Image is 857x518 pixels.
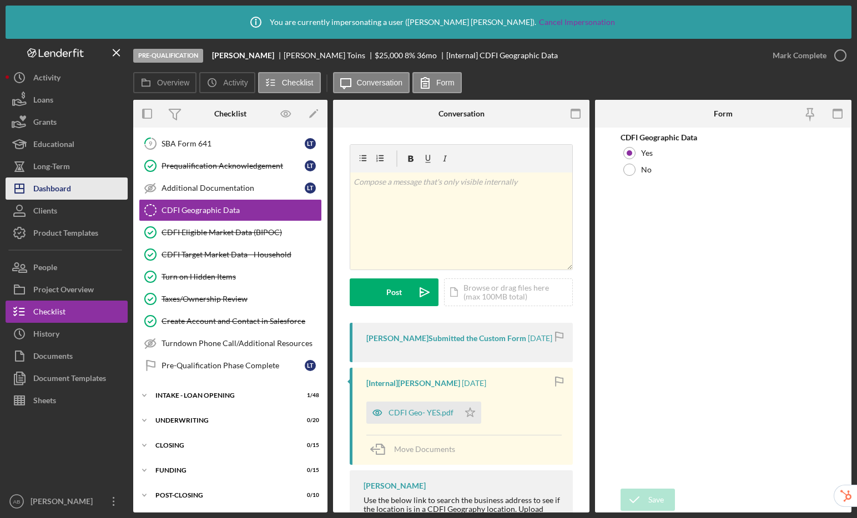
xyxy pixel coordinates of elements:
[305,360,316,371] div: L T
[162,139,305,148] div: SBA Form 641
[139,133,322,155] a: 9SBA Form 641LT
[394,444,455,454] span: Move Documents
[375,50,403,60] span: $25,000
[6,67,128,89] button: Activity
[149,140,153,147] tspan: 9
[139,177,322,199] a: Additional DocumentationLT
[162,228,321,237] div: CDFI Eligible Market Data (BIPOC)
[357,78,403,87] label: Conversation
[438,109,485,118] div: Conversation
[366,402,481,424] button: CDFI Geo- YES.pdf
[6,278,128,301] a: Project Overview
[299,442,319,449] div: 0 / 15
[33,389,56,414] div: Sheets
[282,78,314,87] label: Checklist
[6,111,128,133] a: Grants
[621,489,675,511] button: Save
[162,317,321,326] div: Create Account and Contact in Salesforce
[6,222,128,244] a: Product Templates
[773,44,826,67] div: Mark Complete
[155,467,291,474] div: Funding
[155,492,291,499] div: POST-CLOSING
[6,389,128,412] button: Sheets
[528,334,552,343] time: 2025-10-08 21:42
[33,301,65,326] div: Checklist
[33,200,57,225] div: Clients
[139,221,322,243] a: CDFI Eligible Market Data (BIPOC)
[389,408,453,417] div: CDFI Geo- YES.pdf
[405,51,415,60] div: 8 %
[366,435,466,463] button: Move Documents
[33,345,73,370] div: Documents
[6,490,128,512] button: AB[PERSON_NAME]
[139,199,322,221] a: CDFI Geographic Data
[6,89,128,111] button: Loans
[162,272,321,281] div: Turn on Hidden Items
[162,294,321,303] div: Taxes/Ownership Review
[299,417,319,424] div: 0 / 20
[284,51,375,60] div: [PERSON_NAME] Toins
[641,165,652,174] label: No
[33,222,98,247] div: Product Templates
[6,323,128,345] button: History
[139,332,322,354] a: Turndown Phone Call/Additional Resources
[6,177,128,200] button: Dashboard
[33,256,57,281] div: People
[162,361,305,370] div: Pre-Qualification Phase Complete
[139,266,322,288] a: Turn on Hidden Items
[6,345,128,367] button: Documents
[33,323,59,348] div: History
[139,288,322,310] a: Taxes/Ownership Review
[6,301,128,323] button: Checklist
[242,8,615,36] div: You are currently impersonating a user ( [PERSON_NAME] [PERSON_NAME] ).
[139,310,322,332] a: Create Account and Contact in Salesforce
[6,200,128,222] a: Clients
[539,18,615,27] a: Cancel Impersonation
[305,160,316,171] div: L T
[28,490,100,515] div: [PERSON_NAME]
[139,354,322,377] a: Pre-Qualification Phase CompleteLT
[366,334,526,343] div: [PERSON_NAME] Submitted the Custom Form
[139,243,322,266] a: CDFI Target Market Data - Household
[155,392,291,399] div: INTAKE - LOAN OPENING
[641,149,653,158] label: Yes
[6,367,128,389] button: Document Templates
[333,72,410,93] button: Conversation
[6,256,128,278] button: People
[305,138,316,149] div: L T
[299,392,319,399] div: 1 / 48
[162,339,321,348] div: Turndown Phone Call/Additional Resources
[762,44,851,67] button: Mark Complete
[366,379,460,388] div: [Internal] [PERSON_NAME]
[305,182,316,194] div: L T
[33,278,94,303] div: Project Overview
[199,72,255,93] button: Activity
[462,379,486,388] time: 2025-10-08 21:42
[621,133,826,142] div: CDFI Geographic Data
[364,481,426,490] div: [PERSON_NAME]
[299,492,319,499] div: 0 / 10
[33,155,70,180] div: Long-Term
[212,51,274,60] b: [PERSON_NAME]
[162,184,305,192] div: Additional Documentation
[155,417,291,424] div: UNDERWRITING
[33,367,106,392] div: Document Templates
[6,133,128,155] button: Educational
[33,177,71,202] div: Dashboard
[133,49,203,63] div: Pre-Qualification
[386,278,402,306] div: Post
[714,109,733,118] div: Form
[6,155,128,177] button: Long-Term
[258,72,321,93] button: Checklist
[162,206,321,215] div: CDFI Geographic Data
